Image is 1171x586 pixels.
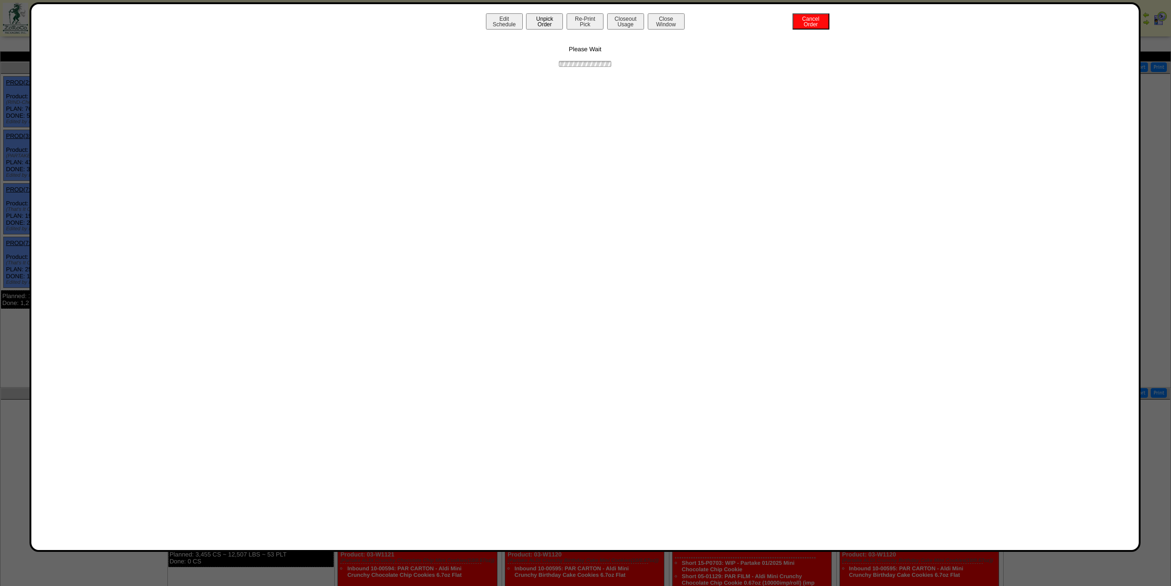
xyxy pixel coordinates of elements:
[648,13,685,30] button: CloseWindow
[557,60,613,68] img: ajax-loader.gif
[526,13,563,30] button: UnpickOrder
[647,21,686,28] a: CloseWindow
[486,13,523,30] button: EditSchedule
[41,32,1130,68] div: Please Wait
[567,13,603,30] button: Re-PrintPick
[792,13,829,30] button: CancelOrder
[607,13,644,30] button: CloseoutUsage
